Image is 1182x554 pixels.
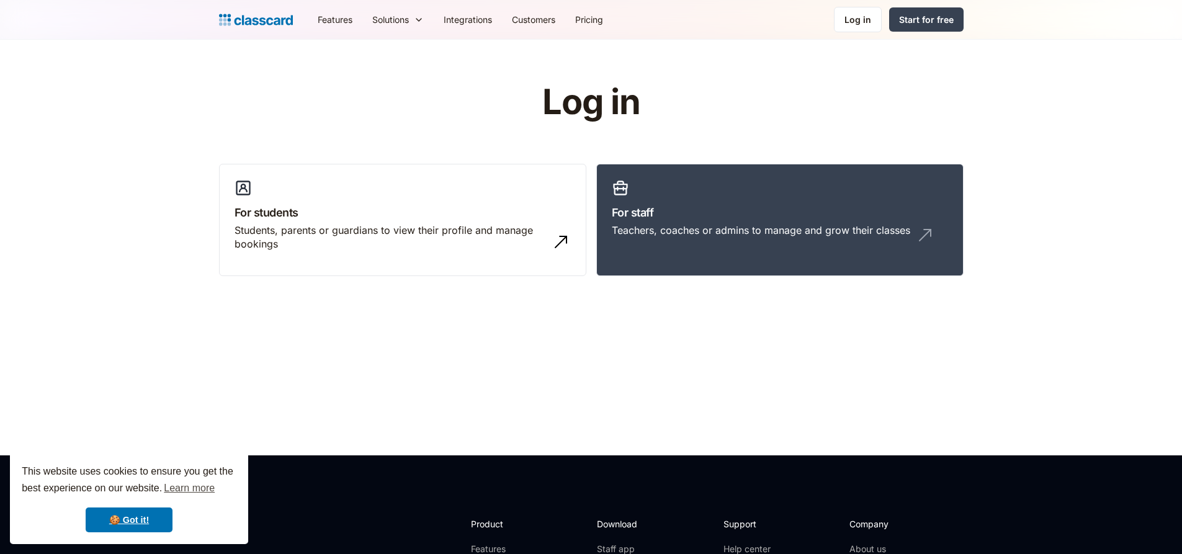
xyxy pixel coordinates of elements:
[565,6,613,34] a: Pricing
[362,6,434,34] div: Solutions
[723,517,774,530] h2: Support
[597,517,648,530] h2: Download
[834,7,882,32] a: Log in
[889,7,964,32] a: Start for free
[434,6,502,34] a: Integrations
[394,83,788,122] h1: Log in
[308,6,362,34] a: Features
[162,479,217,498] a: learn more about cookies
[372,13,409,26] div: Solutions
[219,11,293,29] a: home
[10,452,248,544] div: cookieconsent
[612,204,948,221] h3: For staff
[612,223,910,237] div: Teachers, coaches or admins to manage and grow their classes
[502,6,565,34] a: Customers
[849,517,932,530] h2: Company
[844,13,871,26] div: Log in
[596,164,964,277] a: For staffTeachers, coaches or admins to manage and grow their classes
[235,223,546,251] div: Students, parents or guardians to view their profile and manage bookings
[235,204,571,221] h3: For students
[219,164,586,277] a: For studentsStudents, parents or guardians to view their profile and manage bookings
[471,517,537,530] h2: Product
[899,13,954,26] div: Start for free
[86,507,172,532] a: dismiss cookie message
[22,464,236,498] span: This website uses cookies to ensure you get the best experience on our website.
